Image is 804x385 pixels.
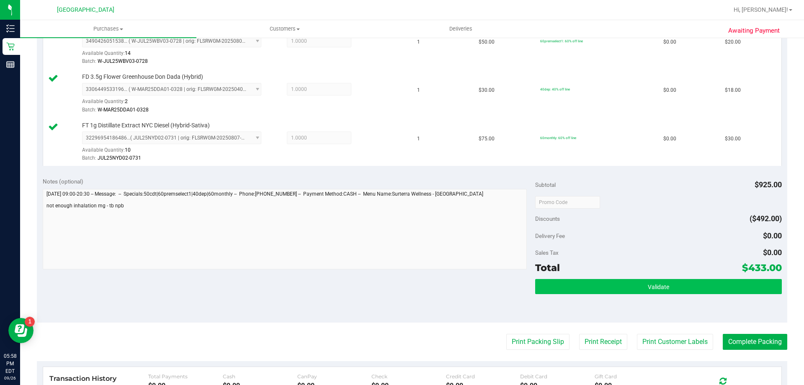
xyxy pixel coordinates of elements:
span: $75.00 [479,135,495,143]
span: 10 [125,147,131,153]
span: $0.00 [763,248,782,257]
span: Subtotal [535,181,556,188]
span: Validate [648,284,669,290]
span: $0.00 [663,86,676,94]
button: Validate [535,279,781,294]
span: 60monthly: 60% off line [540,136,576,140]
span: Delivery Fee [535,233,565,239]
span: W-MAR25DDA01-0328 [98,107,149,113]
span: Notes (optional) [43,178,83,185]
span: Hi, [PERSON_NAME]! [734,6,788,13]
span: 14 [125,50,131,56]
div: Cash [223,373,297,380]
inline-svg: Inventory [6,24,15,33]
div: Check [371,373,446,380]
button: Print Customer Labels [637,334,713,350]
span: $0.00 [763,231,782,240]
inline-svg: Retail [6,42,15,51]
span: Purchases [20,25,196,33]
button: Print Receipt [579,334,627,350]
span: 40dep: 40% off line [540,87,570,91]
div: Gift Card [595,373,669,380]
span: 1 [417,135,420,143]
a: Purchases [20,20,196,38]
inline-svg: Reports [6,60,15,69]
span: 2 [125,98,128,104]
span: $30.00 [479,86,495,94]
span: $433.00 [742,262,782,274]
p: 09/26 [4,375,16,381]
div: Total Payments [148,373,223,380]
span: Batch: [82,58,96,64]
span: Deliveries [438,25,484,33]
span: $18.00 [725,86,741,94]
span: Awaiting Payment [728,26,780,36]
span: ($492.00) [750,214,782,223]
span: Batch: [82,155,96,161]
div: Credit Card [446,373,521,380]
div: Available Quantity: [82,144,271,160]
a: Customers [196,20,373,38]
span: 60premselect1: 60% off line [540,39,583,43]
span: $20.00 [725,38,741,46]
span: JUL25NYD02-0731 [98,155,141,161]
div: Available Quantity: [82,47,271,64]
span: Discounts [535,211,560,226]
p: 05:58 PM EDT [4,352,16,375]
div: Debit Card [520,373,595,380]
button: Print Packing Slip [506,334,569,350]
span: $0.00 [663,38,676,46]
span: FD 3.5g Flower Greenhouse Don Dada (Hybrid) [82,73,203,81]
div: CanPay [297,373,372,380]
span: Total [535,262,560,274]
iframe: Resource center [8,318,33,343]
span: 1 [417,38,420,46]
div: Available Quantity: [82,96,271,112]
input: Promo Code [535,196,600,209]
span: Batch: [82,107,96,113]
span: $0.00 [663,135,676,143]
span: 1 [417,86,420,94]
span: $50.00 [479,38,495,46]
span: Customers [197,25,372,33]
span: $30.00 [725,135,741,143]
span: [GEOGRAPHIC_DATA] [57,6,114,13]
iframe: Resource center unread badge [25,317,35,327]
button: Complete Packing [723,334,787,350]
span: FT 1g Distillate Extract NYC Diesel (Hybrid-Sativa) [82,121,210,129]
span: $925.00 [755,180,782,189]
span: Sales Tax [535,249,559,256]
a: Deliveries [373,20,549,38]
span: W-JUL25WBV03-0728 [98,58,148,64]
